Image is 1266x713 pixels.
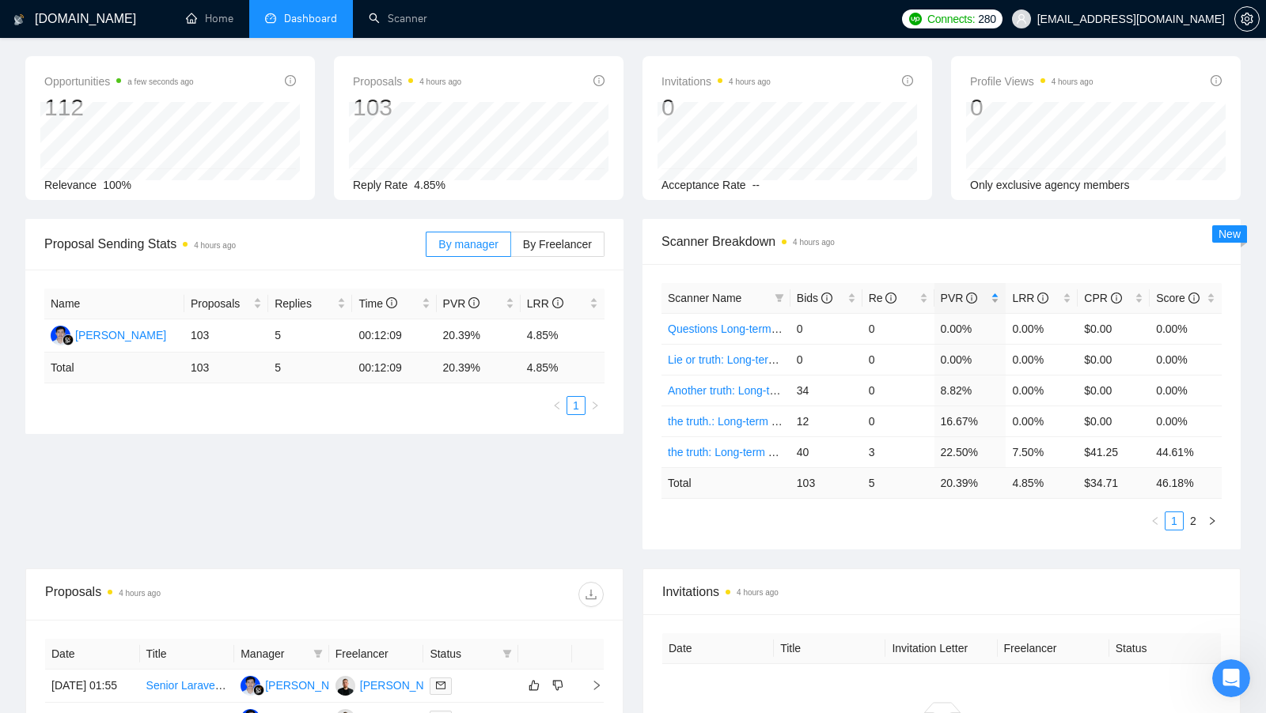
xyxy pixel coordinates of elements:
td: 0 [862,375,934,406]
span: Invitations [661,72,771,91]
img: gigradar-bm.png [63,334,74,345]
time: 4 hours ago [119,589,161,598]
td: 20.39 % [437,353,521,383]
span: -- [752,179,760,191]
span: filter [775,293,784,303]
span: like [529,679,540,692]
span: Proposal Sending Stats [44,234,426,254]
td: 34 [790,375,862,406]
td: 7.50% [1006,436,1078,467]
td: 3 [862,436,934,467]
iframe: Intercom live chat [1212,659,1250,697]
span: By Freelancer [523,238,592,251]
td: 0.00% [1006,344,1078,375]
button: dislike [548,676,567,695]
time: 4 hours ago [419,77,461,86]
td: $ 34.71 [1078,467,1150,498]
span: New [1219,228,1241,240]
a: NM[PERSON_NAME] [51,328,166,341]
a: the truth: Long-term vue gigradar [668,446,830,458]
a: EP[PERSON_NAME] [335,678,451,691]
li: Next Page [586,396,605,415]
span: By manager [438,238,498,251]
td: 0.00% [1150,344,1222,375]
span: Relevance [44,179,97,191]
td: 4.85 % [1006,467,1078,498]
span: right [1207,516,1217,526]
td: 0.00% [1150,406,1222,436]
span: Acceptance Rate [661,179,746,191]
span: Profile Views [970,72,1094,91]
span: dislike [552,679,563,692]
span: Opportunities [44,72,194,91]
button: left [548,396,567,415]
button: like [525,676,544,695]
span: right [578,680,602,691]
span: LRR [1012,292,1048,304]
td: 46.18 % [1150,467,1222,498]
a: the truth.: Long-term laravel gigradar [668,415,847,428]
li: Next Page [1203,511,1222,530]
a: 2 [1185,512,1202,530]
span: left [1150,516,1160,526]
li: 1 [1165,511,1184,530]
button: left [1146,511,1165,530]
span: info-circle [552,297,563,308]
span: info-circle [386,297,397,308]
span: filter [502,649,512,658]
a: searchScanner [369,12,427,25]
li: 2 [1184,511,1203,530]
a: 1 [1166,512,1183,530]
span: Scanner Breakdown [661,232,1222,251]
div: 0 [970,92,1094,123]
a: NM[PERSON_NAME] [241,678,356,691]
td: 8.82% [934,375,1006,406]
time: a few seconds ago [127,77,193,86]
span: 280 [978,10,995,28]
td: Total [661,467,790,498]
img: NM [241,676,260,696]
td: [DATE] 01:55 [45,670,140,703]
span: mail [436,681,445,690]
button: setting [1234,6,1260,32]
span: Invitations [662,582,1221,602]
th: Date [45,639,140,670]
span: info-circle [1211,75,1222,86]
td: 40 [790,436,862,467]
span: info-circle [1188,292,1200,304]
div: 112 [44,92,194,123]
td: 16.67% [934,406,1006,436]
time: 4 hours ago [729,77,771,86]
td: 20.39 % [934,467,1006,498]
td: 0.00% [1006,406,1078,436]
button: download [578,582,604,607]
td: 0 [862,344,934,375]
li: Previous Page [548,396,567,415]
img: NM [51,326,70,345]
th: Freelancer [329,639,424,670]
span: Manager [241,645,307,662]
span: download [579,588,603,601]
td: 5 [268,353,352,383]
span: LRR [527,297,563,310]
time: 4 hours ago [194,241,236,250]
a: Another truth: Long-term laravel gigradar [668,384,868,397]
td: 0.00% [1150,375,1222,406]
div: [PERSON_NAME] [75,326,166,344]
td: 0.00% [934,313,1006,344]
img: upwork-logo.png [909,13,922,25]
td: 00:12:09 [352,353,436,383]
td: $0.00 [1078,375,1150,406]
div: 103 [353,92,461,123]
th: Title [140,639,235,670]
td: 0 [790,344,862,375]
span: CPR [1084,292,1121,304]
td: 0.00% [1006,375,1078,406]
a: Senior Laravel TALL FullStack Developer [146,679,348,692]
span: info-circle [821,292,832,304]
span: filter [310,642,326,666]
span: Bids [797,292,832,304]
span: Scanner Name [668,292,741,304]
span: Only exclusive agency members [970,179,1130,191]
span: setting [1235,13,1259,25]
